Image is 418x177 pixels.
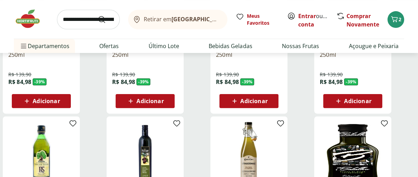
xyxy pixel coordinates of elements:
span: R$ 139,90 [320,71,343,78]
span: R$ 139,90 [112,71,135,78]
a: Bebidas Geladas [209,42,252,50]
span: Retirar em [144,16,220,22]
a: Açougue e Peixaria [349,42,399,50]
button: Adicionar [323,94,382,108]
span: R$ 139,90 [8,71,31,78]
span: - 39 % [240,78,254,85]
span: Adicionar [136,98,164,104]
span: Adicionar [344,98,371,104]
span: - 39 % [136,78,150,85]
a: Criar conta [298,12,336,28]
span: Departamentos [19,38,69,54]
span: - 39 % [344,78,358,85]
span: - 39 % [33,78,47,85]
span: R$ 139,90 [216,71,239,78]
button: Retirar em[GEOGRAPHIC_DATA]/[GEOGRAPHIC_DATA] [128,10,227,29]
span: Adicionar [240,98,267,104]
img: Hortifruti [14,8,49,29]
span: R$ 84,98 [8,78,31,86]
span: Adicionar [33,98,60,104]
span: 2 [399,16,401,23]
button: Carrinho [387,11,404,28]
span: R$ 84,98 [112,78,135,86]
button: Adicionar [12,94,71,108]
button: Adicionar [219,94,278,108]
span: Meus Favoritos [247,13,279,26]
a: Comprar Novamente [346,12,379,28]
span: R$ 84,98 [216,78,239,86]
input: search [57,10,120,29]
button: Submit Search [98,15,114,24]
span: ou [298,12,329,29]
b: [GEOGRAPHIC_DATA]/[GEOGRAPHIC_DATA] [172,15,289,23]
span: R$ 84,98 [320,78,343,86]
a: Entrar [298,12,316,20]
a: Último Lote [149,42,179,50]
a: Ofertas [99,42,119,50]
button: Menu [19,38,28,54]
button: Adicionar [116,94,175,108]
a: Nossas Frutas [282,42,319,50]
a: Meus Favoritos [236,13,279,26]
